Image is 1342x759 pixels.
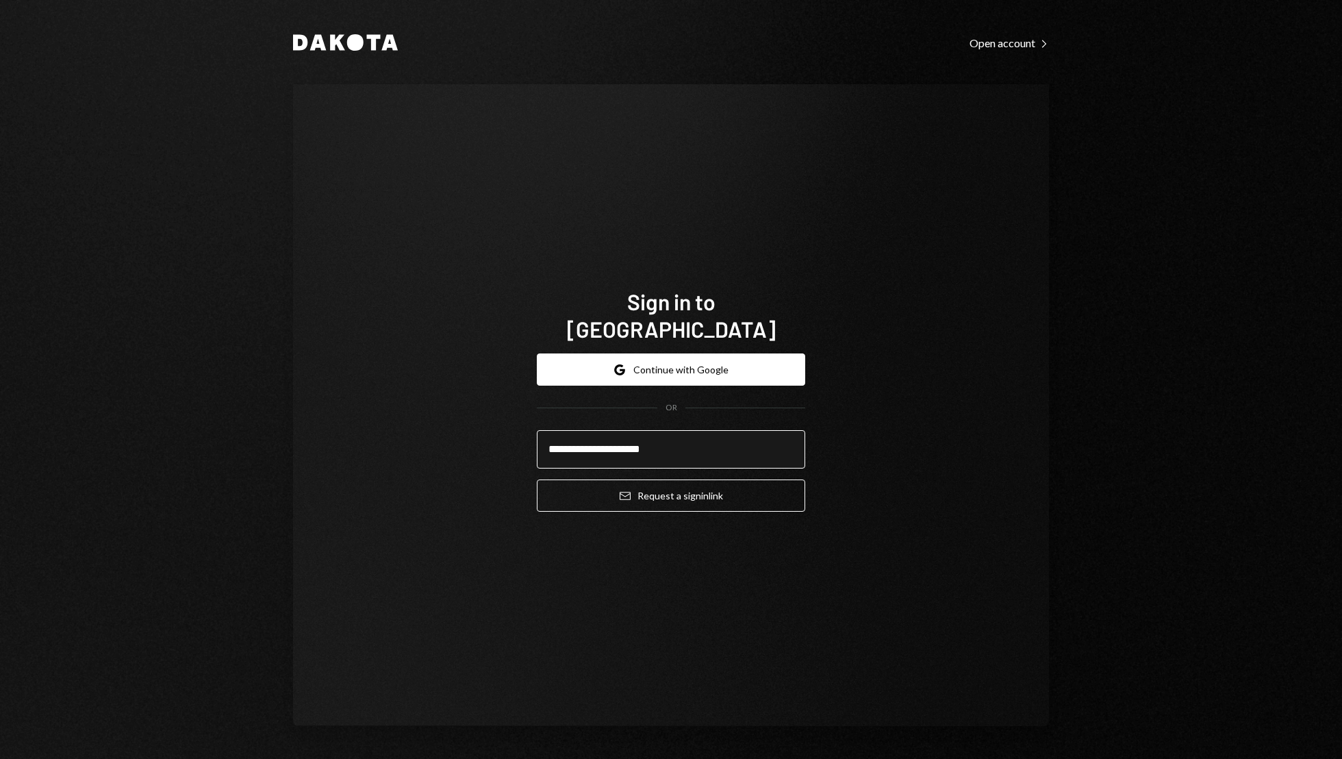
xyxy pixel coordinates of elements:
a: Open account [970,35,1049,50]
button: Continue with Google [537,353,805,386]
h1: Sign in to [GEOGRAPHIC_DATA] [537,288,805,343]
div: Open account [970,36,1049,50]
div: OR [666,402,677,414]
button: Request a signinlink [537,480,805,512]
